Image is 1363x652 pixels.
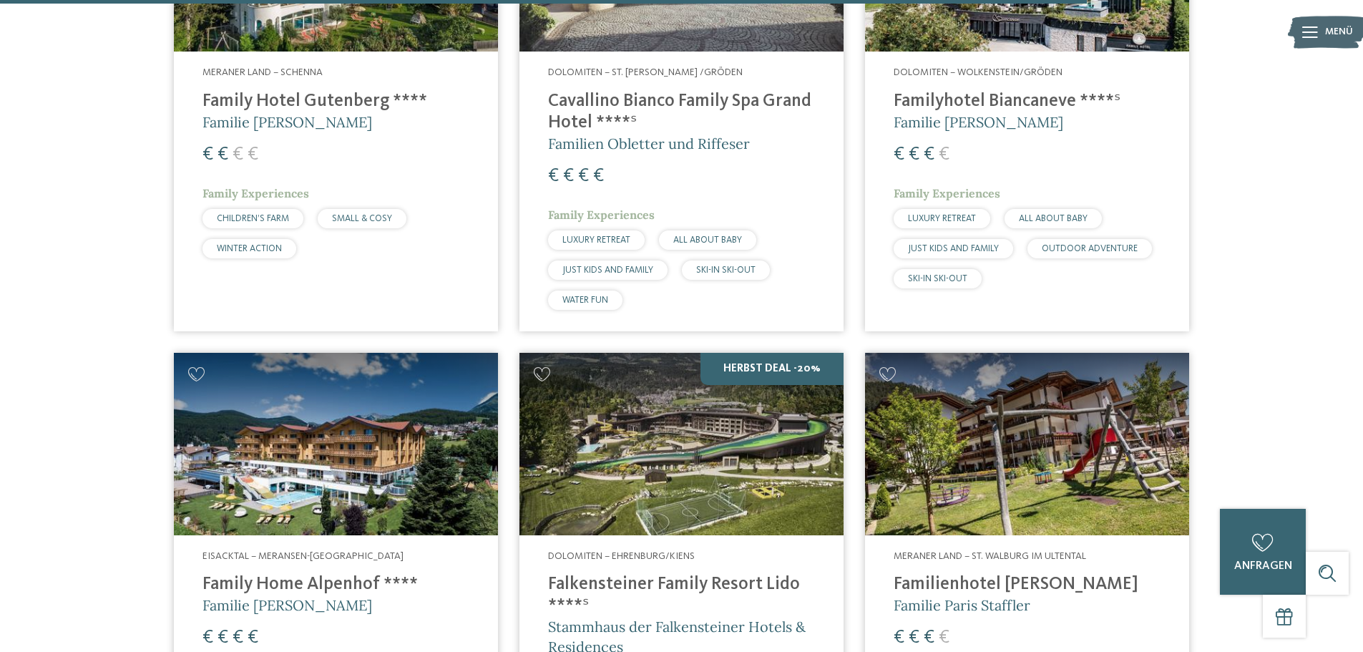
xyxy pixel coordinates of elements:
[908,214,976,223] span: LUXURY RETREAT
[548,551,695,561] span: Dolomiten – Ehrenburg/Kiens
[593,167,604,185] span: €
[908,274,967,283] span: SKI-IN SKI-OUT
[909,145,919,164] span: €
[218,628,228,647] span: €
[548,574,815,617] h4: Falkensteiner Family Resort Lido ****ˢ
[217,214,289,223] span: CHILDREN’S FARM
[894,113,1063,131] span: Familie [PERSON_NAME]
[894,91,1161,112] h4: Familyhotel Biancaneve ****ˢ
[562,266,653,275] span: JUST KIDS AND FAMILY
[548,208,655,222] span: Family Experiences
[563,167,574,185] span: €
[894,145,904,164] span: €
[894,186,1000,200] span: Family Experiences
[233,628,243,647] span: €
[248,145,258,164] span: €
[217,244,282,253] span: WINTER ACTION
[939,145,949,164] span: €
[924,145,934,164] span: €
[578,167,589,185] span: €
[519,353,844,535] img: Familienhotels gesucht? Hier findet ihr die besten!
[1220,509,1306,595] a: anfragen
[1042,244,1138,253] span: OUTDOOR ADVENTURE
[894,596,1030,614] span: Familie Paris Staffler
[248,628,258,647] span: €
[908,244,999,253] span: JUST KIDS AND FAMILY
[939,628,949,647] span: €
[202,113,372,131] span: Familie [PERSON_NAME]
[202,91,469,112] h4: Family Hotel Gutenberg ****
[865,353,1189,535] img: Familienhotels gesucht? Hier findet ihr die besten!
[548,135,750,152] span: Familien Obletter und Riffeser
[202,574,469,595] h4: Family Home Alpenhof ****
[1019,214,1088,223] span: ALL ABOUT BABY
[174,353,498,535] img: Family Home Alpenhof ****
[548,167,559,185] span: €
[894,551,1086,561] span: Meraner Land – St. Walburg im Ultental
[218,145,228,164] span: €
[202,67,323,77] span: Meraner Land – Schenna
[562,296,608,305] span: WATER FUN
[332,214,392,223] span: SMALL & COSY
[909,628,919,647] span: €
[673,235,742,245] span: ALL ABOUT BABY
[562,235,630,245] span: LUXURY RETREAT
[1234,560,1292,572] span: anfragen
[202,628,213,647] span: €
[924,628,934,647] span: €
[202,145,213,164] span: €
[894,574,1161,595] h4: Familienhotel [PERSON_NAME]
[233,145,243,164] span: €
[548,67,743,77] span: Dolomiten – St. [PERSON_NAME] /Gröden
[696,266,756,275] span: SKI-IN SKI-OUT
[548,91,815,134] h4: Cavallino Bianco Family Spa Grand Hotel ****ˢ
[202,186,309,200] span: Family Experiences
[202,596,372,614] span: Familie [PERSON_NAME]
[894,628,904,647] span: €
[202,551,404,561] span: Eisacktal – Meransen-[GEOGRAPHIC_DATA]
[894,67,1062,77] span: Dolomiten – Wolkenstein/Gröden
